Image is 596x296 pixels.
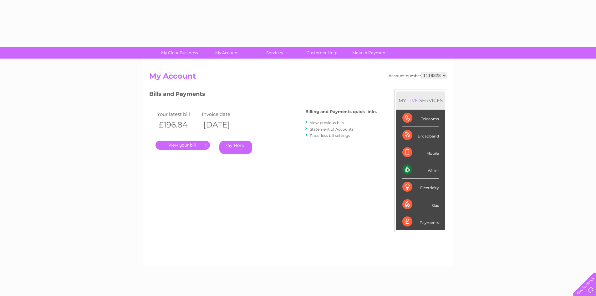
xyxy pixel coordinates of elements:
div: Account number [389,72,447,79]
div: Gas [402,196,439,213]
td: Invoice date [200,110,245,118]
a: Pay Here [219,141,252,154]
a: Statement of Accounts [310,127,354,132]
h3: Bills and Payments [149,90,377,101]
h2: My Account [149,72,447,84]
th: £196.84 [155,118,201,131]
td: Your latest bill [155,110,201,118]
a: View previous bills [310,120,344,125]
a: My Clear Business [154,47,205,59]
h4: Billing and Payments quick links [305,109,377,114]
a: Services [249,47,300,59]
div: Mobile [402,144,439,161]
a: Customer Help [296,47,348,59]
div: Telecoms [402,110,439,127]
a: . [155,141,210,150]
div: Water [402,161,439,179]
div: Broadband [402,127,439,144]
th: [DATE] [200,118,245,131]
a: Make A Payment [344,47,395,59]
div: MY SERVICES [396,91,445,109]
div: LIVE [406,97,419,103]
div: Payments [402,213,439,230]
div: Electricity [402,179,439,196]
a: My Account [201,47,253,59]
a: Paperless bill settings [310,133,350,138]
